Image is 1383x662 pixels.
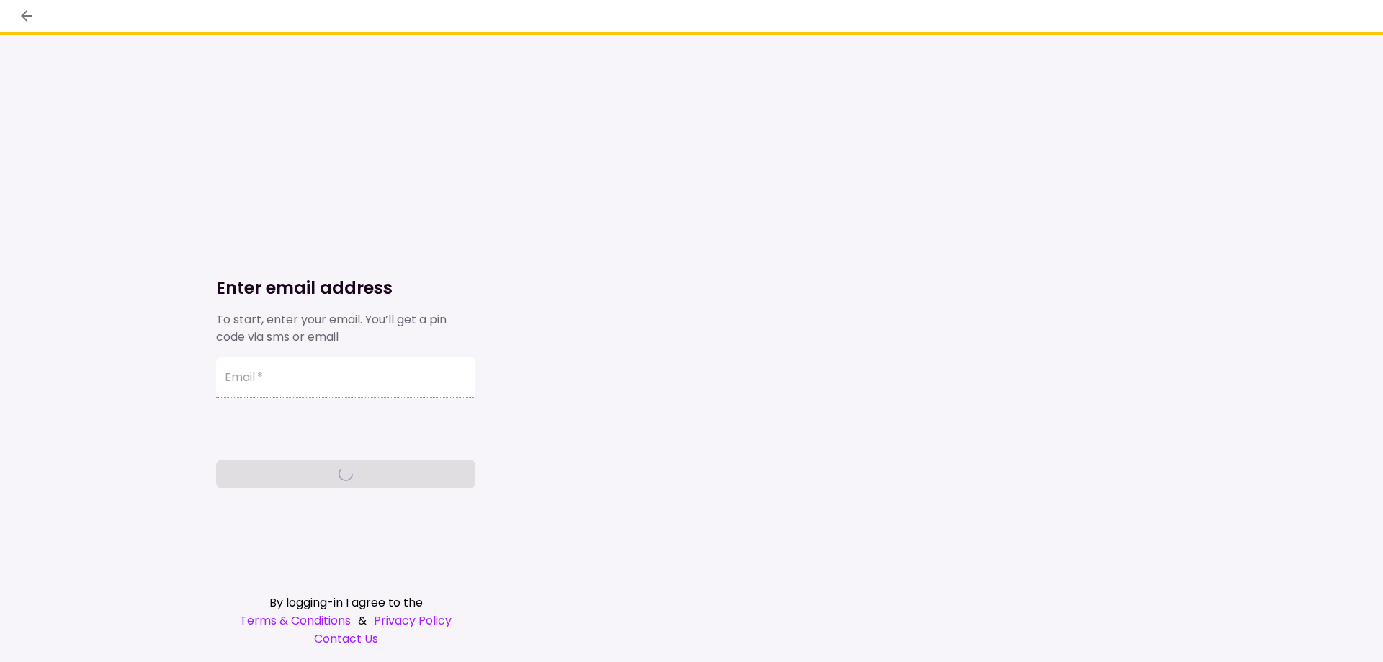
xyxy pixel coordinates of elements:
[240,612,351,630] a: Terms & Conditions
[374,612,452,630] a: Privacy Policy
[216,311,475,346] div: To start, enter your email. You’ll get a pin code via sms or email
[14,4,39,28] button: back
[216,277,475,300] h1: Enter email address
[216,630,475,648] a: Contact Us
[216,612,475,630] div: &
[216,594,475,612] div: By logging-in I agree to the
